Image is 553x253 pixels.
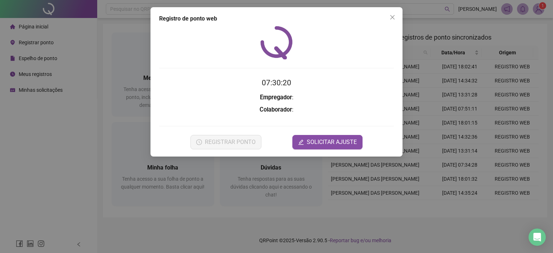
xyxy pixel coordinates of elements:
[159,14,394,23] div: Registro de ponto web
[262,78,291,87] time: 07:30:20
[159,93,394,102] h3: :
[307,138,357,146] span: SOLICITAR AJUSTE
[260,26,293,59] img: QRPoint
[260,106,292,113] strong: Colaborador
[292,135,363,149] button: editSOLICITAR AJUSTE
[260,94,292,101] strong: Empregador
[529,229,546,246] div: Open Intercom Messenger
[298,139,304,145] span: edit
[387,12,398,23] button: Close
[159,105,394,114] h3: :
[190,135,261,149] button: REGISTRAR PONTO
[390,14,395,20] span: close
